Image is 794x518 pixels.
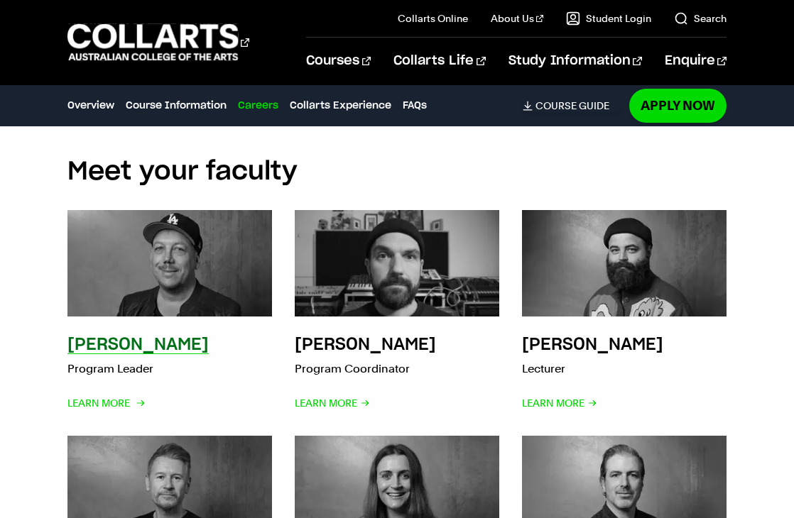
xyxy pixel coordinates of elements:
a: Search [674,11,727,26]
a: Collarts Online [398,11,468,26]
a: [PERSON_NAME] Program Leader Learn More [67,210,272,413]
span: Learn More [522,393,597,413]
a: Study Information [509,38,642,84]
a: Overview [67,98,114,114]
a: Course Information [126,98,227,114]
a: Collarts Experience [290,98,391,114]
a: Student Login [566,11,651,26]
a: [PERSON_NAME] Lecturer Learn More [522,210,727,413]
h3: [PERSON_NAME] [522,336,663,353]
p: Program Coordinator [295,359,436,379]
span: Learn More [67,393,143,413]
h3: [PERSON_NAME] [67,336,209,353]
a: Collarts Life [393,38,485,84]
a: Courses [306,38,371,84]
div: Go to homepage [67,22,249,62]
span: Learn More [295,393,370,413]
p: Lecturer [522,359,663,379]
a: Enquire [665,38,727,84]
a: About Us [491,11,543,26]
h3: [PERSON_NAME] [295,336,436,353]
a: Careers [238,98,278,114]
p: Program Leader [67,359,209,379]
a: Apply Now [629,89,727,122]
a: FAQs [403,98,427,114]
h2: Meet your faculty [67,156,727,187]
a: [PERSON_NAME] Program Coordinator Learn More [295,210,499,413]
a: Course Guide [523,99,621,112]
